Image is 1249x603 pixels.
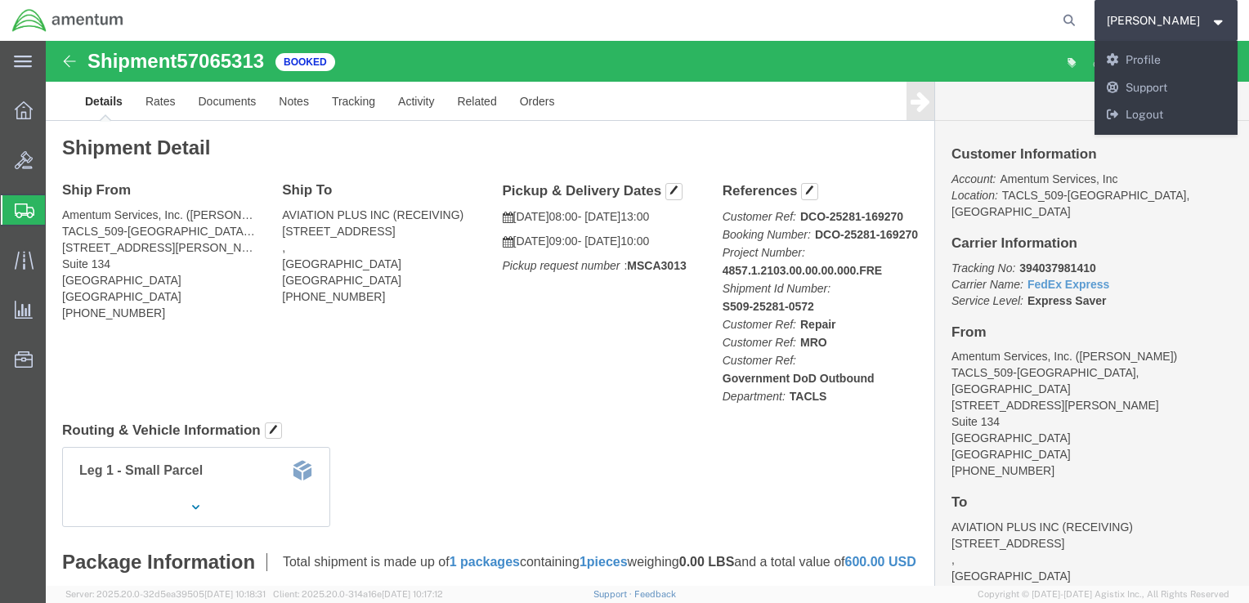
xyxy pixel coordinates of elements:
span: [DATE] 10:17:12 [382,589,443,599]
a: Support [593,589,634,599]
span: Copyright © [DATE]-[DATE] Agistix Inc., All Rights Reserved [978,587,1229,601]
a: Profile [1095,47,1238,74]
span: Client: 2025.20.0-314a16e [273,589,443,599]
img: logo [11,8,124,33]
span: Server: 2025.20.0-32d5ea39505 [65,589,266,599]
a: Logout [1095,101,1238,129]
span: Andrew Mango [1107,11,1200,29]
iframe: FS Legacy Container [46,41,1249,586]
button: [PERSON_NAME] [1106,11,1227,30]
span: [DATE] 10:18:31 [204,589,266,599]
a: Support [1095,74,1238,102]
a: Feedback [634,589,676,599]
